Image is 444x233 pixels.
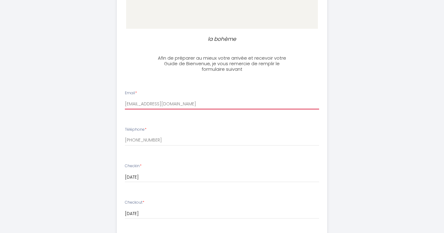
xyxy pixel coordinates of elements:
label: Téléphone [125,127,146,133]
h3: Afin de préparer au mieux votre arrivée et recevoir votre Guide de Bienvenue, je vous remercie de... [153,55,290,72]
label: Checkout [125,200,144,205]
label: Email [125,90,137,96]
p: la bohème [156,35,288,43]
label: Checkin [125,163,142,169]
